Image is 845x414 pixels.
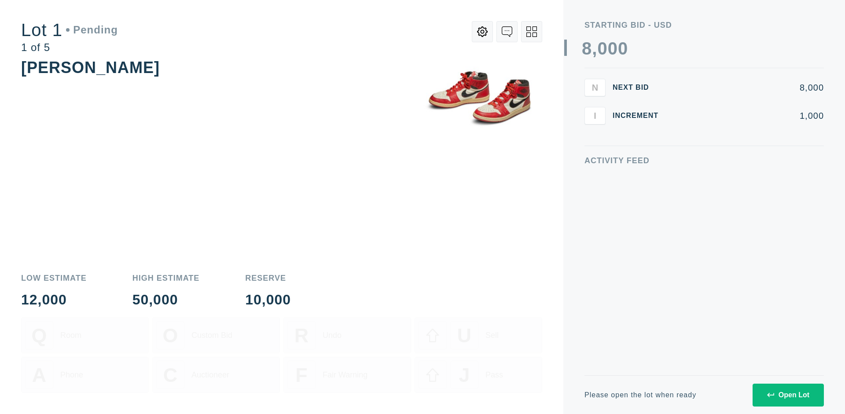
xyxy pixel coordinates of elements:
div: 8 [582,40,592,57]
div: Pending [66,25,118,35]
div: 0 [597,40,607,57]
div: 8,000 [672,83,824,92]
div: , [592,40,597,216]
div: 0 [608,40,618,57]
div: Next Bid [613,84,665,91]
div: Low Estimate [21,274,87,282]
div: Increment [613,112,665,119]
span: N [592,82,598,92]
div: Please open the lot when ready [584,392,696,399]
div: Reserve [245,274,291,282]
button: I [584,107,606,125]
div: Starting Bid - USD [584,21,824,29]
button: Open Lot [753,384,824,407]
div: 10,000 [245,293,291,307]
div: Open Lot [767,391,809,399]
div: 12,000 [21,293,87,307]
div: 1,000 [672,111,824,120]
div: 0 [618,40,628,57]
div: Lot 1 [21,21,118,39]
div: Activity Feed [584,157,824,165]
div: 1 of 5 [21,42,118,53]
span: I [594,110,596,121]
button: N [584,79,606,96]
div: High Estimate [132,274,200,282]
div: 50,000 [132,293,200,307]
div: [PERSON_NAME] [21,59,160,77]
